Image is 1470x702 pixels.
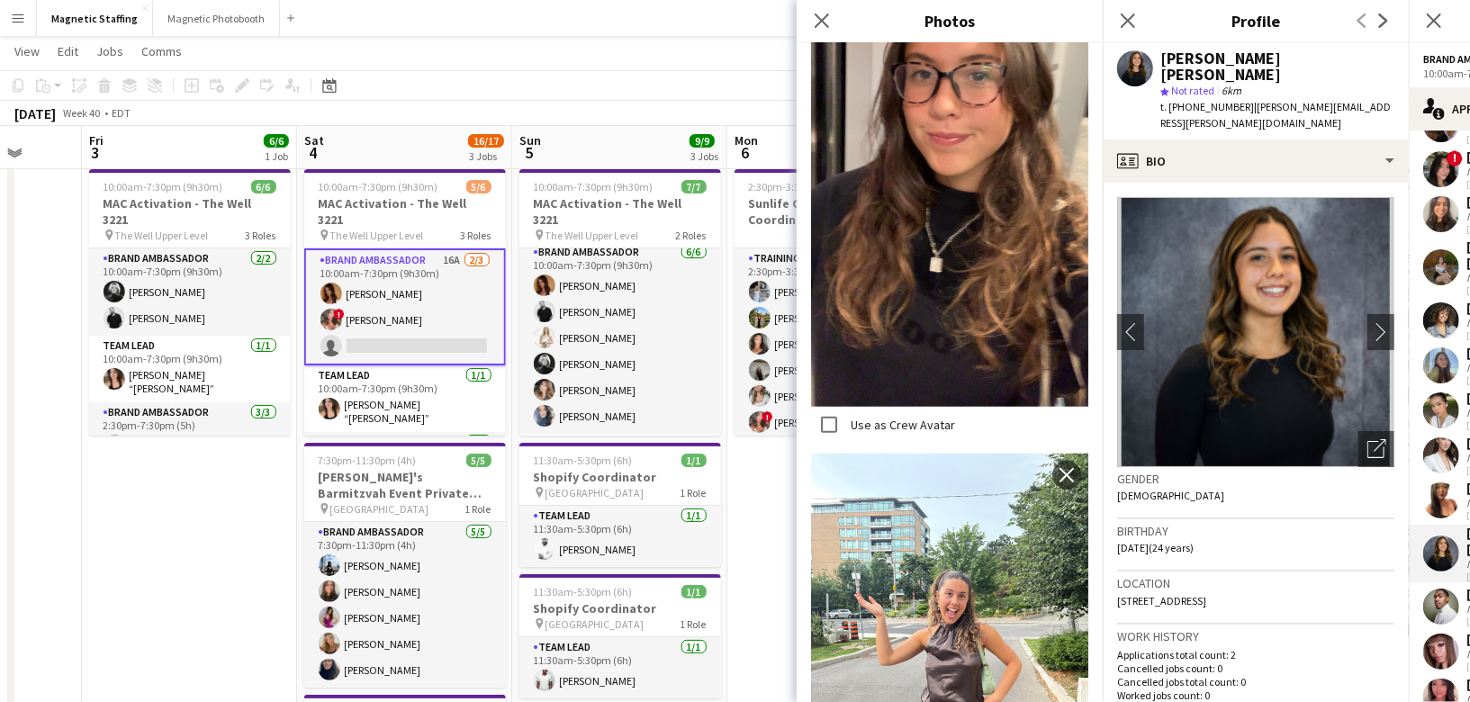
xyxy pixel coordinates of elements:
[1117,675,1394,688] p: Cancelled jobs total count: 0
[14,43,40,59] span: View
[1117,541,1194,554] span: [DATE] (24 years)
[847,417,955,433] label: Use as Crew Avatar
[58,43,78,59] span: Edit
[141,43,182,59] span: Comms
[50,40,86,63] a: Edit
[96,43,123,59] span: Jobs
[1117,594,1206,607] span: [STREET_ADDRESS]
[1117,197,1394,467] img: Crew avatar or photo
[112,106,131,120] div: EDT
[1160,100,1391,130] span: | [PERSON_NAME][EMAIL_ADDRESS][PERSON_NAME][DOMAIN_NAME]
[1117,628,1394,644] h3: Work history
[7,40,47,63] a: View
[1103,9,1409,32] h3: Profile
[1160,100,1254,113] span: t. [PHONE_NUMBER]
[153,1,280,36] button: Magnetic Photobooth
[1171,84,1214,97] span: Not rated
[1160,50,1394,83] div: [PERSON_NAME] [PERSON_NAME]
[14,104,56,122] div: [DATE]
[1218,84,1245,97] span: 6km
[1117,688,1394,702] p: Worked jobs count: 0
[1117,471,1394,487] h3: Gender
[134,40,189,63] a: Comms
[89,40,131,63] a: Jobs
[1117,648,1394,661] p: Applications total count: 2
[1117,575,1394,591] h3: Location
[59,106,104,120] span: Week 40
[797,9,1103,32] h3: Photos
[1447,150,1463,166] span: !
[1117,523,1394,539] h3: Birthday
[1103,139,1409,183] div: Bio
[1358,431,1394,467] div: Open photos pop-in
[1117,489,1224,502] span: [DEMOGRAPHIC_DATA]
[37,1,153,36] button: Magnetic Staffing
[1117,661,1394,675] p: Cancelled jobs count: 0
